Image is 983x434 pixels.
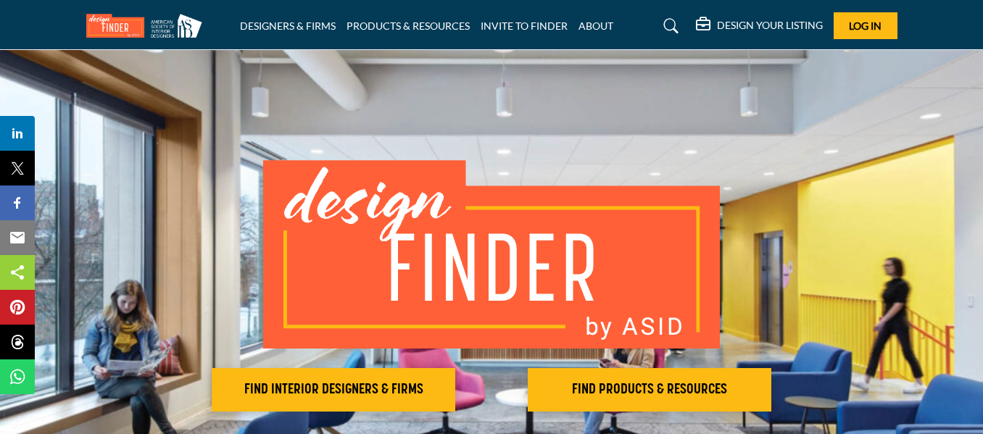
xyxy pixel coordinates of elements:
[696,17,823,35] div: DESIGN YOUR LISTING
[532,381,767,398] h2: FIND PRODUCTS & RESOURCES
[481,20,568,32] a: INVITE TO FINDER
[578,20,613,32] a: ABOUT
[263,160,720,349] img: image
[650,14,688,38] a: Search
[212,368,455,412] button: FIND INTERIOR DESIGNERS & FIRMS
[528,368,771,412] button: FIND PRODUCTS & RESOURCES
[849,20,882,32] span: Log In
[86,14,210,38] img: Site Logo
[347,20,470,32] a: PRODUCTS & RESOURCES
[216,381,451,398] h2: FIND INTERIOR DESIGNERS & FIRMS
[240,20,336,32] a: DESIGNERS & FIRMS
[834,12,897,39] button: Log In
[717,19,823,32] h5: DESIGN YOUR LISTING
